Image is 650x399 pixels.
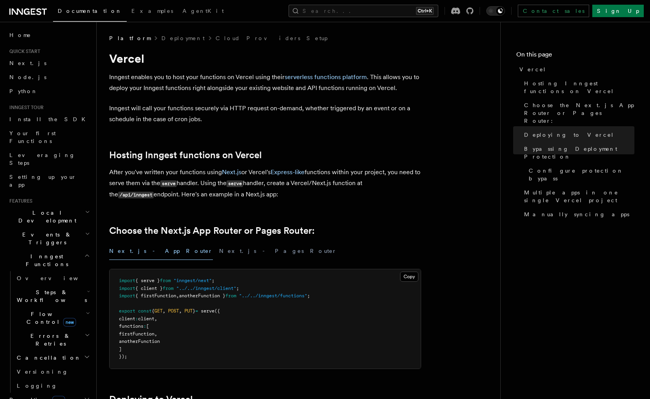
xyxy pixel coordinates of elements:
[307,293,310,298] span: ;
[17,383,57,389] span: Logging
[143,323,146,329] span: :
[17,369,68,375] span: Versioning
[6,209,85,224] span: Local Development
[135,293,176,298] span: { firstFunction
[109,51,421,65] h1: Vercel
[119,331,154,337] span: firstFunction
[109,167,421,200] p: After you've written your functions using or Vercel's functions within your project, you need to ...
[154,331,157,337] span: ,
[6,206,92,228] button: Local Development
[6,252,84,268] span: Inngest Functions
[14,307,92,329] button: Flow Controlnew
[14,288,87,304] span: Steps & Workflows
[524,79,634,95] span: Hosting Inngest functions on Vercel
[518,5,589,17] a: Contact sales
[486,6,505,16] button: Toggle dark mode
[212,278,214,283] span: ;
[119,339,160,344] span: anotherFunction
[6,228,92,249] button: Events & Triggers
[219,242,337,260] button: Next.js - Pages Router
[119,346,122,352] span: ]
[14,365,92,379] a: Versioning
[109,103,421,125] p: Inngest will call your functions securely via HTTP request on-demand, whether triggered by an eve...
[109,242,213,260] button: Next.js - App Router
[168,308,179,314] span: POST
[118,192,154,198] code: /api/inngest
[135,278,160,283] span: { serve }
[592,5,644,17] a: Sign Up
[17,275,97,281] span: Overview
[146,323,149,329] span: [
[109,34,151,42] span: Platform
[400,272,418,282] button: Copy
[14,310,86,326] span: Flow Control
[14,332,85,348] span: Errors & Retries
[9,152,75,166] span: Leveraging Steps
[6,84,92,98] a: Python
[519,65,546,73] span: Vercel
[6,112,92,126] a: Install the SDK
[9,116,90,122] span: Install the SDK
[193,308,195,314] span: }
[154,308,163,314] span: GET
[119,354,127,359] span: });
[524,101,634,125] span: Choose the Next.js App Router or Pages Router:
[14,351,92,365] button: Cancellation
[14,379,92,393] a: Logging
[179,308,182,314] span: ,
[176,286,236,291] span: "../../inngest/client"
[524,131,614,139] span: Deploying to Vercel
[182,8,224,14] span: AgentKit
[524,145,634,161] span: Bypassing Deployment Protection
[195,308,198,314] span: =
[119,278,135,283] span: import
[161,34,205,42] a: Deployment
[521,185,634,207] a: Multiple apps in one single Vercel project
[119,323,143,329] span: functions
[6,48,40,55] span: Quick start
[135,316,138,321] span: :
[6,170,92,192] a: Setting up your app
[222,168,241,176] a: Next.js
[152,308,154,314] span: {
[119,316,135,321] span: client
[416,7,434,15] kbd: Ctrl+K
[285,73,367,81] a: serverless functions platform
[53,2,127,22] a: Documentation
[119,286,135,291] span: import
[174,278,212,283] span: "inngest/next"
[289,5,438,17] button: Search...Ctrl+K
[521,98,634,128] a: Choose the Next.js App Router or Pages Router:
[225,293,236,298] span: from
[6,28,92,42] a: Home
[524,189,634,204] span: Multiple apps in one single Vercel project
[14,329,92,351] button: Errors & Retries
[201,308,214,314] span: serve
[521,128,634,142] a: Deploying to Vercel
[6,126,92,148] a: Your first Functions
[176,293,179,298] span: ,
[526,164,634,185] a: Configure protection bypass
[239,293,307,298] span: "../../inngest/functions"
[6,148,92,170] a: Leveraging Steps
[9,60,46,66] span: Next.js
[9,31,31,39] span: Home
[9,174,76,188] span: Setting up your app
[119,293,135,298] span: import
[516,62,634,76] a: Vercel
[271,168,305,176] a: Express-like
[521,76,634,98] a: Hosting Inngest functions on Vercel
[9,74,46,80] span: Node.js
[127,2,178,21] a: Examples
[14,271,92,285] a: Overview
[214,308,220,314] span: ({
[9,130,56,144] span: Your first Functions
[160,180,177,187] code: serve
[216,34,328,42] a: Cloud Providers Setup
[119,308,135,314] span: export
[109,225,315,236] a: Choose the Next.js App Router or Pages Router:
[14,285,92,307] button: Steps & Workflows
[160,278,171,283] span: from
[521,142,634,164] a: Bypassing Deployment Protection
[135,286,163,291] span: { client }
